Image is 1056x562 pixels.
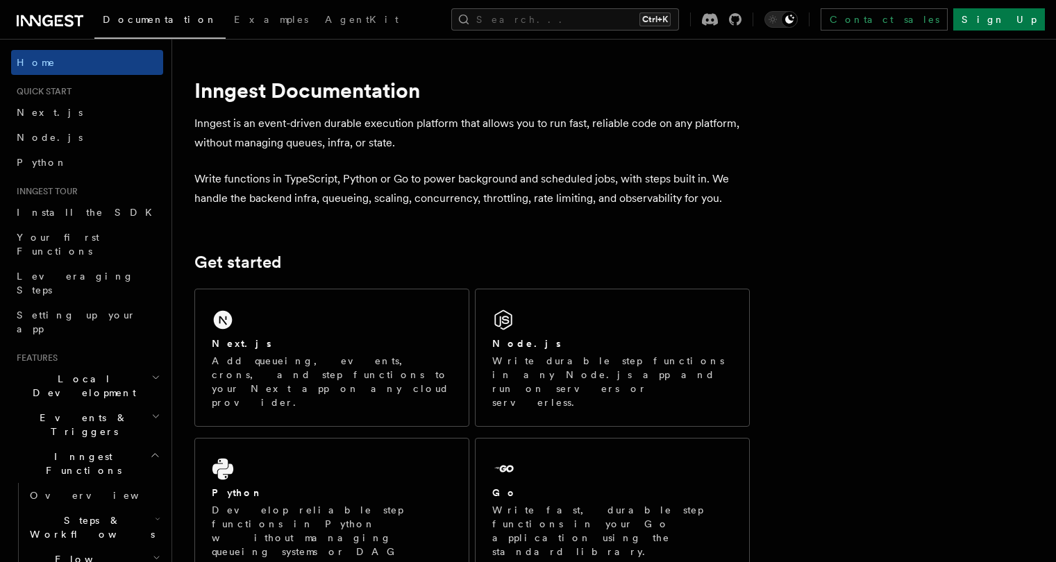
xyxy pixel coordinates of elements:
kbd: Ctrl+K [639,12,671,26]
a: Documentation [94,4,226,39]
span: Features [11,352,58,364]
span: Node.js [17,132,83,143]
a: Node.jsWrite durable step functions in any Node.js app and run on servers or serverless. [475,289,750,427]
p: Inngest is an event-driven durable execution platform that allows you to run fast, reliable code ... [194,114,750,153]
span: Next.js [17,107,83,118]
a: Get started [194,253,281,272]
p: Add queueing, events, crons, and step functions to your Next app on any cloud provider. [212,354,452,409]
h1: Inngest Documentation [194,78,750,103]
button: Search...Ctrl+K [451,8,679,31]
a: Next.jsAdd queueing, events, crons, and step functions to your Next app on any cloud provider. [194,289,469,427]
p: Write fast, durable step functions in your Go application using the standard library. [492,503,732,559]
p: Write durable step functions in any Node.js app and run on servers or serverless. [492,354,732,409]
h2: Node.js [492,337,561,350]
span: Inngest tour [11,186,78,197]
a: Leveraging Steps [11,264,163,303]
span: Quick start [11,86,72,97]
a: Install the SDK [11,200,163,225]
span: Examples [234,14,308,25]
button: Inngest Functions [11,444,163,483]
button: Toggle dark mode [764,11,798,28]
a: Next.js [11,100,163,125]
button: Events & Triggers [11,405,163,444]
h2: Python [212,486,263,500]
span: AgentKit [325,14,399,25]
a: Overview [24,483,163,508]
span: Your first Functions [17,232,99,257]
span: Documentation [103,14,217,25]
a: AgentKit [317,4,407,37]
span: Leveraging Steps [17,271,134,296]
span: Overview [30,490,173,501]
a: Sign Up [953,8,1045,31]
a: Node.js [11,125,163,150]
a: Your first Functions [11,225,163,264]
span: Steps & Workflows [24,513,155,541]
p: Write functions in TypeScript, Python or Go to power background and scheduled jobs, with steps bu... [194,169,750,208]
span: Setting up your app [17,309,136,334]
span: Local Development [11,372,151,400]
a: Setting up your app [11,303,163,341]
a: Python [11,150,163,175]
span: Inngest Functions [11,450,150,477]
button: Steps & Workflows [24,508,163,547]
span: Python [17,157,67,168]
h2: Go [492,486,517,500]
span: Events & Triggers [11,411,151,438]
span: Install the SDK [17,207,160,218]
a: Examples [226,4,317,37]
button: Local Development [11,366,163,405]
span: Home [17,56,56,69]
h2: Next.js [212,337,271,350]
a: Contact sales [821,8,948,31]
a: Home [11,50,163,75]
